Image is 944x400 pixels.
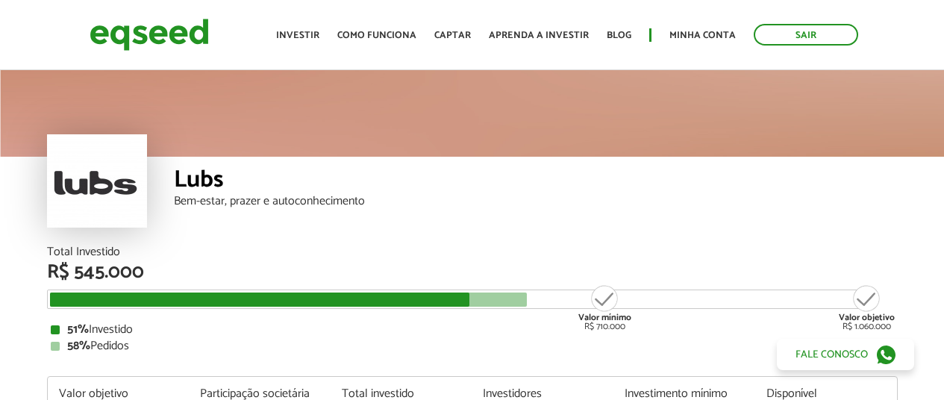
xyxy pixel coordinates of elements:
div: Disponível [766,388,886,400]
div: Investidores [483,388,602,400]
div: R$ 545.000 [47,263,898,282]
div: Total Investido [47,246,898,258]
div: Bem-estar, prazer e autoconhecimento [174,196,898,207]
a: Fale conosco [777,339,914,370]
a: Investir [276,31,319,40]
strong: 58% [67,336,90,356]
div: R$ 1.060.000 [839,284,895,331]
div: Valor objetivo [59,388,178,400]
div: Investimento mínimo [625,388,744,400]
img: EqSeed [90,15,209,54]
a: Sair [754,24,858,46]
a: Aprenda a investir [489,31,589,40]
div: Lubs [174,168,898,196]
div: Pedidos [51,340,894,352]
strong: Valor objetivo [839,310,895,325]
a: Minha conta [669,31,736,40]
a: Captar [434,31,471,40]
div: R$ 710.000 [577,284,633,331]
a: Como funciona [337,31,416,40]
strong: 51% [67,319,89,340]
div: Total investido [342,388,461,400]
strong: Valor mínimo [578,310,631,325]
div: Investido [51,324,894,336]
div: Participação societária [200,388,319,400]
a: Blog [607,31,631,40]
